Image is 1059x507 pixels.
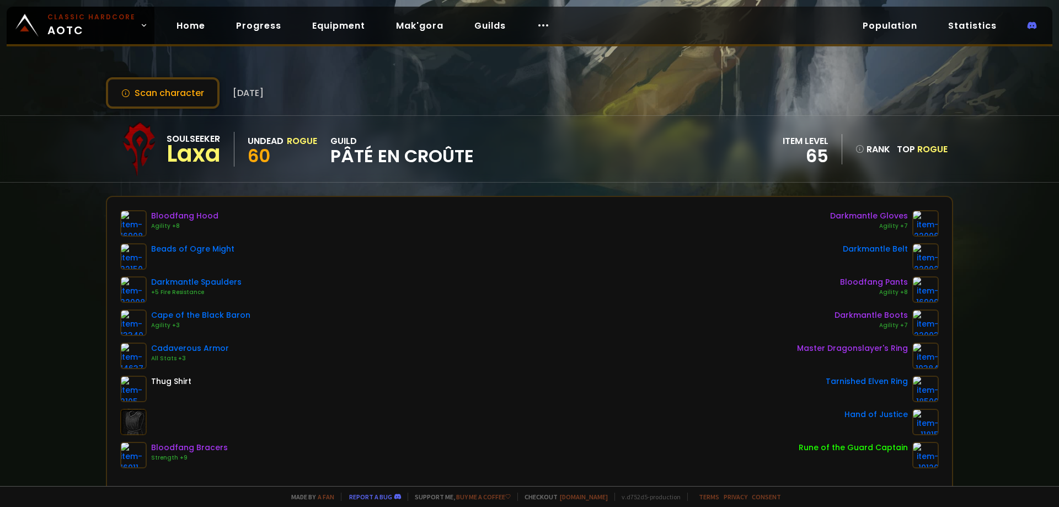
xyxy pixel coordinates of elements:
[844,409,908,420] div: Hand of Justice
[912,409,939,435] img: item-11815
[151,354,229,363] div: All Stats +3
[120,210,147,237] img: item-16908
[303,14,374,37] a: Equipment
[287,134,317,148] div: Rogue
[826,376,908,387] div: Tarnished Elven Ring
[120,343,147,369] img: item-14637
[106,77,220,109] button: Scan character
[724,493,747,501] a: Privacy
[151,210,218,222] div: Bloodfang Hood
[151,288,242,297] div: +5 Fire Resistance
[47,12,136,22] small: Classic Hardcore
[233,86,264,100] span: [DATE]
[227,14,290,37] a: Progress
[120,309,147,336] img: item-13340
[7,7,154,44] a: Classic HardcoreAOTC
[752,493,781,501] a: Consent
[897,142,948,156] div: Top
[167,132,221,146] div: Soulseeker
[408,493,511,501] span: Support me,
[120,442,147,468] img: item-16911
[151,222,218,231] div: Agility +8
[151,343,229,354] div: Cadaverous Armor
[835,321,908,330] div: Agility +7
[912,343,939,369] img: item-19384
[120,276,147,303] img: item-22008
[843,243,908,255] div: Darkmantle Belt
[285,493,334,501] span: Made by
[151,243,234,255] div: Beads of Ogre Might
[699,493,719,501] a: Terms
[912,210,939,237] img: item-22006
[799,442,908,453] div: Rune of the Guard Captain
[168,14,214,37] a: Home
[854,14,926,37] a: Population
[783,148,828,164] div: 65
[47,12,136,39] span: AOTC
[120,376,147,402] img: item-2105
[151,276,242,288] div: Darkmantle Spaulders
[560,493,608,501] a: [DOMAIN_NAME]
[120,243,147,270] img: item-22150
[151,309,250,321] div: Cape of the Black Baron
[917,143,948,156] span: Rogue
[349,493,392,501] a: Report a bug
[167,146,221,162] div: Laxa
[456,493,511,501] a: Buy me a coffee
[912,276,939,303] img: item-16909
[835,309,908,321] div: Darkmantle Boots
[318,493,334,501] a: a fan
[151,453,228,462] div: Strength +9
[830,210,908,222] div: Darkmantle Gloves
[797,343,908,354] div: Master Dragonslayer's Ring
[248,143,270,168] span: 60
[330,148,474,164] span: Pâté en croûte
[783,134,828,148] div: item level
[912,442,939,468] img: item-19120
[248,134,284,148] div: Undead
[912,309,939,336] img: item-22003
[517,493,608,501] span: Checkout
[830,222,908,231] div: Agility +7
[855,142,890,156] div: rank
[151,321,250,330] div: Agility +3
[387,14,452,37] a: Mak'gora
[614,493,681,501] span: v. d752d5 - production
[466,14,515,37] a: Guilds
[330,134,474,164] div: guild
[912,376,939,402] img: item-18500
[151,376,191,387] div: Thug Shirt
[840,288,908,297] div: Agility +8
[912,243,939,270] img: item-22002
[840,276,908,288] div: Bloodfang Pants
[939,14,1005,37] a: Statistics
[151,442,228,453] div: Bloodfang Bracers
